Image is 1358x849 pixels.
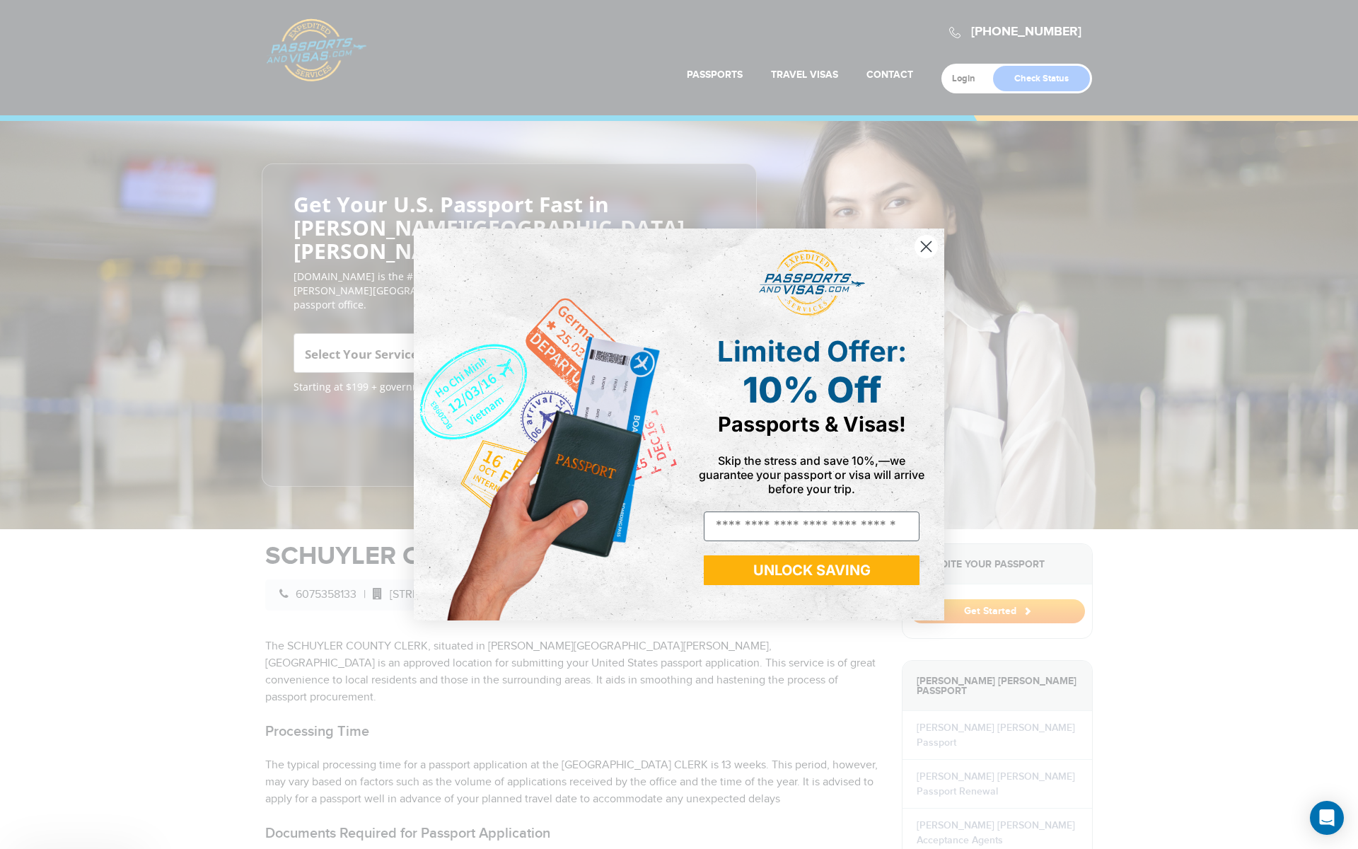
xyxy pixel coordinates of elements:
[914,234,939,259] button: Close dialog
[1310,801,1344,835] div: Open Intercom Messenger
[759,250,865,316] img: passports and visas
[704,555,919,585] button: UNLOCK SAVING
[414,229,679,620] img: de9cda0d-0715-46ca-9a25-073762a91ba7.png
[699,454,924,496] span: Skip the stress and save 10%,—we guarantee your passport or visa will arrive before your trip.
[718,412,906,437] span: Passports & Visas!
[743,369,881,411] span: 10% Off
[717,334,907,369] span: Limited Offer:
